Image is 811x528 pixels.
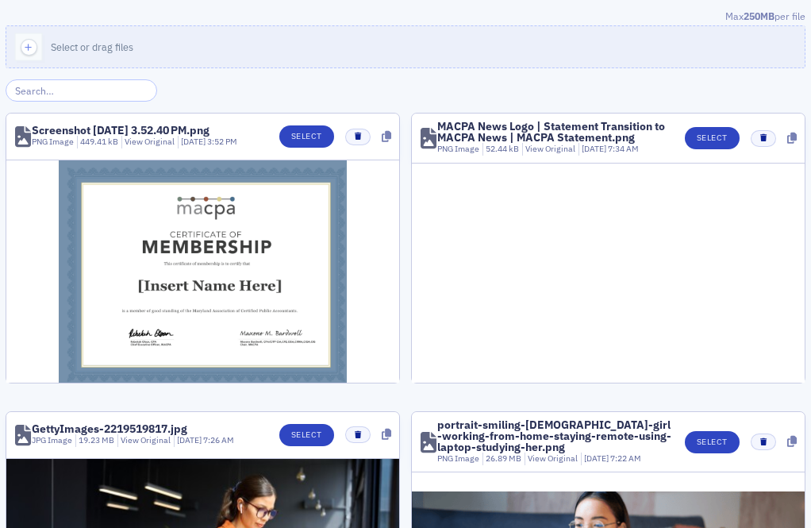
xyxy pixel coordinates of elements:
span: 3:52 PM [207,136,237,147]
span: 250MB [744,10,774,22]
span: [DATE] [177,434,203,445]
div: portrait-smiling-[DEMOGRAPHIC_DATA]-girl-working-from-home-staying-remote-using-laptop-studying-h... [437,419,674,453]
button: Select [685,127,740,149]
button: Select [279,424,334,446]
a: View Original [528,453,578,464]
div: 449.41 kB [77,136,119,148]
a: View Original [525,143,575,154]
div: PNG Image [437,143,479,156]
span: [DATE] [584,453,610,464]
div: 19.23 MB [75,434,115,447]
div: GettyImages-2219519817.jpg [32,423,187,434]
div: PNG Image [437,453,479,465]
div: JPG Image [32,434,72,447]
div: MACPA News Logo | Statement Transition to MACPA News | MACPA Statement.png [437,121,674,143]
div: PNG Image [32,136,74,148]
span: 7:26 AM [203,434,234,445]
input: Search… [6,79,157,102]
button: Select or drag files [6,25,805,68]
span: 7:34 AM [608,143,639,154]
div: 52.44 kB [482,143,520,156]
span: [DATE] [582,143,608,154]
a: View Original [121,434,171,445]
div: Screenshot [DATE] 3.52.40 PM.png [32,125,209,136]
div: 26.89 MB [482,453,522,465]
button: Select [685,431,740,453]
span: [DATE] [181,136,207,147]
span: 7:22 AM [610,453,641,464]
button: Select [279,125,334,148]
a: View Original [125,136,175,147]
span: Select or drag files [51,40,133,53]
div: Max per file [6,9,805,26]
